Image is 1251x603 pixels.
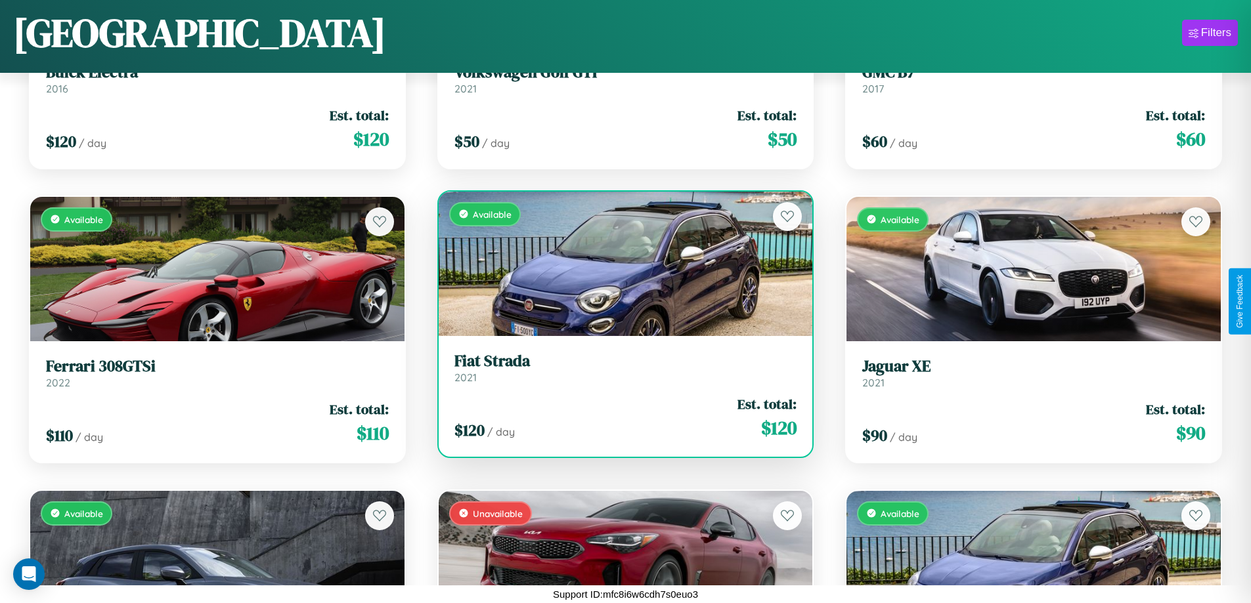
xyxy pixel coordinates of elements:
span: / day [482,136,510,150]
span: 2021 [454,82,477,95]
p: Support ID: mfc8i6w6cdh7s0euo3 [553,585,698,603]
span: $ 120 [761,415,797,441]
div: Open Intercom Messenger [13,558,45,590]
span: $ 90 [1176,420,1205,446]
span: $ 60 [862,131,887,152]
span: / day [890,136,917,150]
a: GMC B72017 [862,63,1205,95]
span: Est. total: [737,394,797,413]
span: Available [64,214,103,225]
div: Give Feedback [1235,275,1244,328]
span: Est. total: [737,106,797,125]
span: $ 120 [454,419,485,441]
span: Est. total: [1146,106,1205,125]
span: / day [79,136,106,150]
span: Available [473,209,512,220]
h3: GMC B7 [862,63,1205,82]
span: Est. total: [330,106,389,125]
a: Jaguar XE2021 [862,357,1205,389]
span: $ 110 [357,420,389,446]
span: $ 110 [46,425,73,446]
span: $ 120 [46,131,76,152]
span: Available [64,508,103,519]
span: 2022 [46,376,70,389]
span: 2016 [46,82,68,95]
h3: Buick Electra [46,63,389,82]
a: Volkswagen Golf GTI2021 [454,63,797,95]
span: Available [881,214,919,225]
a: Ferrari 308GTSi2022 [46,357,389,389]
h3: Ferrari 308GTSi [46,357,389,376]
span: 2017 [862,82,884,95]
span: Est. total: [330,400,389,419]
h3: Volkswagen Golf GTI [454,63,797,82]
button: Filters [1182,20,1238,46]
a: Buick Electra2016 [46,63,389,95]
span: 2021 [454,371,477,384]
span: $ 50 [454,131,479,152]
span: $ 120 [353,126,389,152]
span: / day [76,430,103,444]
span: Est. total: [1146,400,1205,419]
span: Unavailable [473,508,523,519]
h1: [GEOGRAPHIC_DATA] [13,6,386,60]
h3: Fiat Strada [454,352,797,371]
h3: Jaguar XE [862,357,1205,376]
span: $ 90 [862,425,887,446]
a: Fiat Strada2021 [454,352,797,384]
span: / day [890,430,917,444]
span: / day [487,425,515,438]
span: Available [881,508,919,519]
span: 2021 [862,376,885,389]
span: $ 60 [1176,126,1205,152]
div: Filters [1201,26,1231,39]
span: $ 50 [768,126,797,152]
